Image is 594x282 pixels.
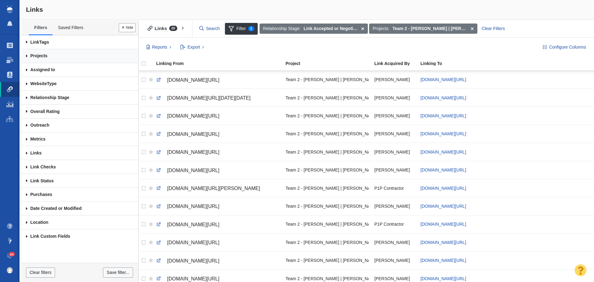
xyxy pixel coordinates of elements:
[167,77,219,83] span: [DOMAIN_NAME][URL]
[374,113,410,119] span: [PERSON_NAME]
[197,23,223,34] input: Search
[156,75,280,85] a: [DOMAIN_NAME][URL]
[167,132,219,137] span: [DOMAIN_NAME][URL]
[420,95,466,100] a: [DOMAIN_NAME][URL]
[374,203,410,209] span: [PERSON_NAME]
[372,25,389,32] span: Projects:
[374,221,404,227] span: P1P Contractor
[167,258,219,263] span: [DOMAIN_NAME][URL]
[22,188,138,202] a: Purchases
[22,77,138,91] a: Type
[248,26,254,31] span: 2
[372,233,418,251] td: Kyle Ochsner
[7,267,13,273] img: d3895725eb174adcf95c2ff5092785ef
[286,181,369,195] div: Team 2 - [PERSON_NAME] | [PERSON_NAME] | [PERSON_NAME]\The Storage Center\The Storage Center - Di...
[22,119,138,132] a: Outreach
[156,183,280,194] a: [DOMAIN_NAME][URL][PERSON_NAME]
[420,167,466,172] a: [DOMAIN_NAME][URL]
[372,143,418,161] td: Taylor Tomita
[286,218,369,231] div: Team 2 - [PERSON_NAME] | [PERSON_NAME] | [PERSON_NAME]\The Storage Center\The Storage Center - Di...
[374,61,420,67] a: Link Acquired By
[167,113,219,119] span: [DOMAIN_NAME][URL]
[263,25,300,32] span: Relationship Stage:
[143,42,175,53] button: Reports
[374,258,410,263] span: [PERSON_NAME]
[29,21,53,34] a: Filters
[392,25,468,32] strong: Team 2 - [PERSON_NAME] | [PERSON_NAME] | [PERSON_NAME]\The Storage Center\The Storage Center - Di...
[22,49,138,63] a: Projects
[156,237,280,248] a: [DOMAIN_NAME][URL]
[286,127,369,141] div: Team 2 - [PERSON_NAME] | [PERSON_NAME] | [PERSON_NAME]\The Storage Center\The Storage Center - Di...
[156,129,280,140] a: [DOMAIN_NAME][URL]
[374,149,410,155] span: [PERSON_NAME]
[9,252,15,257] span: 24
[372,197,418,215] td: Kyle Ochsner
[372,215,418,233] td: P1P Contractor
[167,186,260,191] span: [DOMAIN_NAME][URL][PERSON_NAME]
[372,107,418,125] td: Taylor Tomita
[372,179,418,197] td: P1P Contractor
[372,71,418,89] td: Taylor Tomita
[22,35,138,49] a: Tags
[22,174,138,188] a: Link Status
[420,258,466,263] a: [DOMAIN_NAME][URL]
[22,63,138,77] a: Assigned to
[286,236,369,249] div: Team 2 - [PERSON_NAME] | [PERSON_NAME] | [PERSON_NAME]\The Storage Center\The Storage Center - Di...
[372,251,418,269] td: Taylor Tomita
[167,204,219,209] span: [DOMAIN_NAME][URL]
[167,276,219,281] span: [DOMAIN_NAME][URL]
[119,23,136,32] button: Done
[156,219,280,230] a: [DOMAIN_NAME][URL]
[372,125,418,143] td: Taylor Tomita
[156,61,285,67] a: Linking From
[372,161,418,179] td: Kyle Ochsner
[177,42,208,53] button: Export
[103,267,133,278] a: Save filter...
[286,61,374,66] div: Project
[420,113,466,118] a: [DOMAIN_NAME][URL]
[286,199,369,213] div: Team 2 - [PERSON_NAME] | [PERSON_NAME] | [PERSON_NAME]\The Storage Center\The Storage Center - Di...
[286,109,369,122] div: Team 2 - [PERSON_NAME] | [PERSON_NAME] | [PERSON_NAME]\The Storage Center\The Storage Center - Di...
[420,222,466,227] a: [DOMAIN_NAME][URL]
[167,95,251,101] span: [DOMAIN_NAME][URL][DATE][DATE]
[420,77,466,82] a: [DOMAIN_NAME][URL]
[22,160,138,174] a: Link Checks
[22,146,138,160] a: Links
[156,165,280,176] a: [DOMAIN_NAME][URL]
[167,168,219,173] span: [DOMAIN_NAME][URL]
[420,131,466,136] a: [DOMAIN_NAME][URL]
[372,89,418,107] td: Taylor Tomita
[374,131,410,137] span: [PERSON_NAME]
[7,6,12,13] img: buzzstream_logo_iconsimple.png
[167,222,219,227] span: [DOMAIN_NAME][URL]
[26,267,55,278] a: Clear filters
[420,240,466,245] a: [DOMAIN_NAME][URL]
[478,24,508,34] div: Clear Filters
[22,202,138,216] a: Date Created or Modified
[374,185,404,191] span: P1P Contractor
[286,254,369,267] div: Team 2 - [PERSON_NAME] | [PERSON_NAME] | [PERSON_NAME]\The Storage Center\The Storage Center - Di...
[156,147,280,158] a: [DOMAIN_NAME][URL]
[374,167,410,173] span: [PERSON_NAME]
[156,201,280,212] a: [DOMAIN_NAME][URL]
[549,44,586,50] span: Configure Columns
[22,105,138,119] a: Overall Rating
[286,91,369,104] div: Team 2 - [PERSON_NAME] | [PERSON_NAME] | [PERSON_NAME]\The Storage Center\The Storage Center - Di...
[420,204,466,209] a: [DOMAIN_NAME][URL]
[26,6,43,13] span: Links
[420,150,466,154] a: [DOMAIN_NAME][URL]
[374,240,410,245] span: [PERSON_NAME]
[303,25,358,32] strong: Link Accepted or Negotiating
[22,229,138,243] a: Link Custom Fields
[22,215,138,229] a: Location
[30,81,47,86] span: Website
[30,40,39,45] span: Link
